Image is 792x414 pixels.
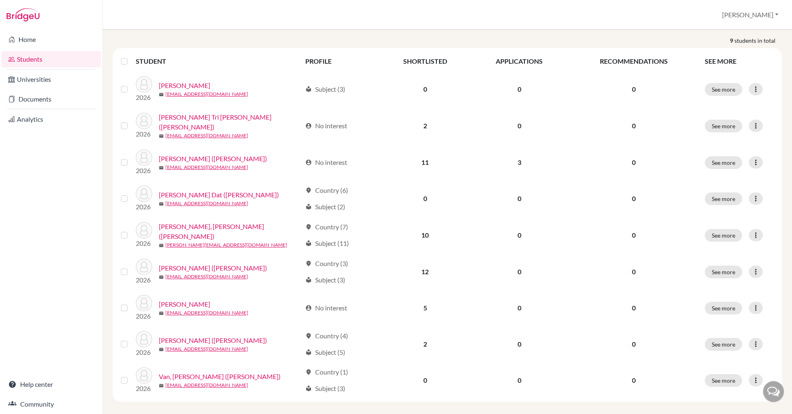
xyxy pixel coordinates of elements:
[305,187,312,194] span: location_on
[305,224,312,230] span: location_on
[159,222,302,241] a: [PERSON_NAME], [PERSON_NAME] ([PERSON_NAME])
[136,384,152,393] p: 2026
[573,267,695,277] p: 0
[305,121,347,131] div: No interest
[159,299,210,309] a: [PERSON_NAME]
[136,331,152,347] img: Tran, Nha Tran (Alexis)
[136,367,152,384] img: Van, Hao Nhien (Alex)
[705,229,742,242] button: See more
[2,111,101,127] a: Analytics
[305,202,345,212] div: Subject (2)
[165,90,248,98] a: [EMAIL_ADDRESS][DOMAIN_NAME]
[573,84,695,94] p: 0
[2,51,101,67] a: Students
[305,259,348,268] div: Country (3)
[165,345,248,353] a: [EMAIL_ADDRESS][DOMAIN_NAME]
[305,303,347,313] div: No interest
[2,376,101,393] a: Help center
[159,134,164,139] span: mail
[165,132,248,139] a: [EMAIL_ADDRESS][DOMAIN_NAME]
[159,112,302,132] a: [PERSON_NAME] Tri [PERSON_NAME] ([PERSON_NAME])
[165,309,248,317] a: [EMAIL_ADDRESS][DOMAIN_NAME]
[305,123,312,129] span: account_circle
[136,166,152,176] p: 2026
[136,129,152,139] p: 2026
[305,349,312,356] span: local_library
[471,180,568,217] td: 0
[136,185,152,202] img: Sawer, Hoang Dat (Alex)
[305,84,345,94] div: Subject (3)
[705,302,742,315] button: See more
[305,260,312,267] span: location_on
[379,362,471,398] td: 0
[136,222,152,238] img: Schulz, Alexandra Dang (Alex)
[136,295,152,311] img: Soriano, Alex
[305,333,312,339] span: location_on
[136,311,152,321] p: 2026
[159,81,210,90] a: [PERSON_NAME]
[305,86,312,93] span: local_library
[165,273,248,280] a: [EMAIL_ADDRESS][DOMAIN_NAME]
[165,382,248,389] a: [EMAIL_ADDRESS][DOMAIN_NAME]
[471,290,568,326] td: 0
[165,200,248,207] a: [EMAIL_ADDRESS][DOMAIN_NAME]
[705,266,742,278] button: See more
[159,335,267,345] a: [PERSON_NAME] ([PERSON_NAME])
[159,383,164,388] span: mail
[705,192,742,205] button: See more
[305,275,345,285] div: Subject (3)
[165,241,287,249] a: [PERSON_NAME][EMAIL_ADDRESS][DOMAIN_NAME]
[471,51,568,71] th: APPLICATIONS
[305,367,348,377] div: Country (1)
[379,326,471,362] td: 2
[159,243,164,248] span: mail
[2,71,101,88] a: Universities
[573,339,695,349] p: 0
[305,157,347,167] div: No interest
[379,217,471,254] td: 10
[136,238,152,248] p: 2026
[305,238,349,248] div: Subject (11)
[7,8,39,21] img: Bridge-U
[705,156,742,169] button: See more
[305,240,312,247] span: local_library
[136,275,152,285] p: 2026
[718,7,782,23] button: [PERSON_NAME]
[305,385,312,392] span: local_library
[734,36,782,45] span: students in total
[305,222,348,232] div: Country (7)
[136,149,152,166] img: Kim, HanGyeol (Alex)
[159,190,279,200] a: [PERSON_NAME] Dat ([PERSON_NAME])
[19,6,35,13] span: Help
[573,230,695,240] p: 0
[305,384,345,393] div: Subject (3)
[305,331,348,341] div: Country (4)
[573,303,695,313] p: 0
[136,93,152,102] p: 2026
[471,362,568,398] td: 0
[700,51,779,71] th: SEE MORE
[573,375,695,385] p: 0
[159,154,267,164] a: [PERSON_NAME] ([PERSON_NAME])
[305,277,312,283] span: local_library
[379,51,471,71] th: SHORTLISTED
[300,51,379,71] th: PROFILE
[2,31,101,48] a: Home
[136,51,300,71] th: STUDENT
[573,194,695,204] p: 0
[379,107,471,144] td: 2
[705,374,742,387] button: See more
[159,311,164,316] span: mail
[705,338,742,351] button: See more
[471,144,568,180] td: 3
[705,83,742,96] button: See more
[305,305,312,311] span: account_circle
[568,51,700,71] th: RECOMMENDATIONS
[159,263,267,273] a: [PERSON_NAME] ([PERSON_NAME])
[730,36,734,45] strong: 9
[2,396,101,412] a: Community
[573,157,695,167] p: 0
[136,113,152,129] img: Diep, Vuong Tri Nhan (Alex)
[159,347,164,352] span: mail
[305,204,312,210] span: local_library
